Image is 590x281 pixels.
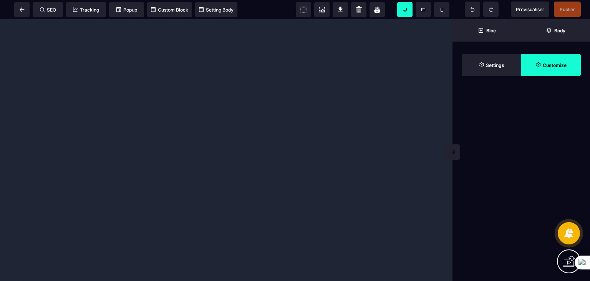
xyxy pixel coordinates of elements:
span: Open Blocks [452,19,521,42]
strong: Body [554,28,565,33]
span: Custom Block [151,7,188,13]
span: Settings [462,54,521,76]
strong: Bloc [486,28,496,33]
span: Publier [560,7,575,12]
span: Previsualiser [516,7,544,12]
span: Tracking [73,7,99,13]
span: Open Layer Manager [521,19,590,42]
span: Setting Body [199,7,234,13]
strong: Settings [486,62,504,68]
span: SEO [40,7,56,13]
strong: Customize [543,62,567,68]
span: Popup [116,7,137,13]
span: View components [296,2,311,17]
span: Screenshot [314,2,330,17]
span: Preview [511,2,549,17]
span: Open Style Manager [521,54,581,76]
